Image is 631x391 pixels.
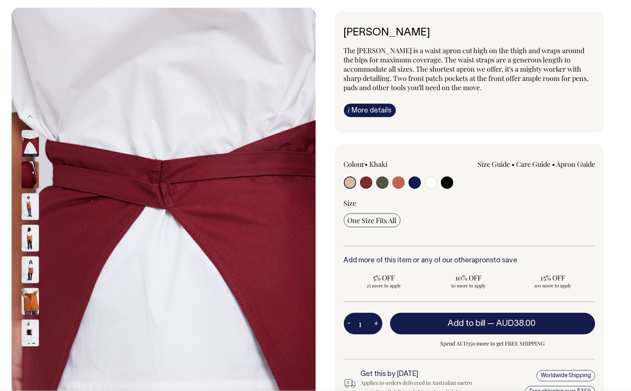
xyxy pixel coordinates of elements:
[22,256,39,283] img: rust
[344,316,355,331] button: -
[552,159,555,169] span: •
[370,316,382,331] button: +
[344,257,596,265] h6: Add more of this item or any of our other to save
[516,159,550,169] a: Care Guide
[517,282,589,289] span: 100 more to apply
[370,159,388,169] label: Khaki
[24,108,36,126] button: Previous
[348,282,420,289] span: 25 more to apply
[513,271,592,291] input: 15% OFF 100 more to apply
[22,225,39,252] img: rust
[556,159,595,169] a: Apron Guide
[344,213,400,227] input: One Size Fits All
[348,273,420,282] span: 5% OFF
[487,320,537,327] span: —
[512,159,515,169] span: •
[432,282,504,289] span: 50 more to apply
[348,106,350,114] span: i
[22,130,39,157] img: burgundy
[348,216,397,225] span: One Size Fits All
[448,320,485,327] span: Add to bill
[432,273,504,282] span: 10% OFF
[390,339,596,348] span: Spend AUD350 more to get FREE SHIPPING
[22,288,39,315] img: rust
[390,313,596,334] button: Add to bill —AUD38.00
[344,46,589,92] span: The [PERSON_NAME] is a waist apron cut high on the thigh and wraps around the hips for maximum co...
[428,271,508,291] input: 10% OFF 50 more to apply
[22,319,39,346] img: black
[472,257,494,264] a: aprons
[517,273,589,282] span: 15% OFF
[344,159,444,169] div: Colour
[496,320,535,327] span: AUD38.00
[22,193,39,220] img: rust
[344,27,596,39] h6: [PERSON_NAME]
[361,371,481,378] h6: Get this by [DATE]
[478,159,510,169] a: Size Guide
[344,271,424,291] input: 5% OFF 25 more to apply
[344,198,596,208] div: Size
[22,161,39,188] img: burgundy
[344,104,396,117] a: iMore details
[24,346,36,363] button: Next
[365,159,368,169] span: •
